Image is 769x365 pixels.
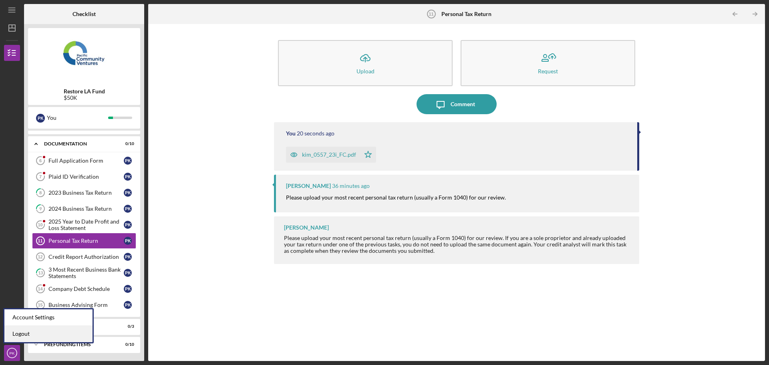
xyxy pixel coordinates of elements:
[4,309,93,326] div: Account Settings
[48,266,124,279] div: 3 Most Recent Business Bank Statements
[286,130,296,137] div: You
[284,235,631,254] div: Please upload your most recent personal tax return (usually a Form 1040) for our review. If you a...
[284,224,329,231] div: [PERSON_NAME]
[44,141,114,146] div: Documentation
[356,68,374,74] div: Upload
[38,286,43,291] tspan: 14
[286,147,376,163] button: kim_0557_23i_FC.pdf
[48,254,124,260] div: Credit Report Authorization
[48,218,124,231] div: 2025 Year to Date Profit and Loss Statement
[32,249,136,265] a: 12Credit Report AuthorizationPK
[124,189,132,197] div: P K
[441,11,491,17] b: Personal Tax Return
[32,185,136,201] a: 82023 Business Tax ReturnPK
[39,158,42,163] tspan: 6
[48,302,124,308] div: Business Advising Form
[278,40,453,86] button: Upload
[297,130,334,137] time: 2025-09-10 23:04
[32,297,136,313] a: 15Business Advising FormPK
[32,217,136,233] a: 102025 Year to Date Profit and Loss StatementPK
[538,68,558,74] div: Request
[4,326,93,342] a: Logout
[302,151,356,158] div: kim_0557_23i_FC.pdf
[48,173,124,180] div: Plaid ID Verification
[120,141,134,146] div: 0 / 10
[38,222,42,227] tspan: 10
[38,254,42,259] tspan: 12
[32,281,136,297] a: 14Company Debt SchedulePK
[48,206,124,212] div: 2024 Business Tax Return
[39,206,42,212] tspan: 9
[32,233,136,249] a: 11Personal Tax ReturnPK
[332,183,370,189] time: 2025-09-10 22:27
[48,190,124,196] div: 2023 Business Tax Return
[124,157,132,165] div: P K
[32,153,136,169] a: 6Full Application FormPK
[124,269,132,277] div: P K
[47,111,108,125] div: You
[120,342,134,347] div: 0 / 10
[32,265,136,281] a: 133 Most Recent Business Bank StatementsPK
[28,32,140,80] img: Product logo
[124,221,132,229] div: P K
[64,95,105,101] div: $50K
[72,11,96,17] b: Checklist
[124,237,132,245] div: P K
[417,94,497,114] button: Comment
[286,183,331,189] div: [PERSON_NAME]
[124,253,132,261] div: P K
[451,94,475,114] div: Comment
[10,351,15,355] text: PK
[39,174,42,179] tspan: 7
[32,169,136,185] a: 7Plaid ID VerificationPK
[32,201,136,217] a: 92024 Business Tax ReturnPK
[124,173,132,181] div: P K
[124,205,132,213] div: P K
[124,285,132,293] div: P K
[4,345,20,361] button: PK
[124,301,132,309] div: P K
[44,342,114,347] div: Prefunding Items
[429,12,434,16] tspan: 11
[48,238,124,244] div: Personal Tax Return
[461,40,635,86] button: Request
[48,157,124,164] div: Full Application Form
[39,190,42,196] tspan: 8
[38,302,42,307] tspan: 15
[48,286,124,292] div: Company Debt Schedule
[36,114,45,123] div: P K
[38,238,42,243] tspan: 11
[38,270,43,276] tspan: 13
[120,324,134,329] div: 0 / 3
[286,194,506,201] mark: Please upload your most recent personal tax return (usually a Form 1040) for our review.
[64,88,105,95] b: Restore LA Fund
